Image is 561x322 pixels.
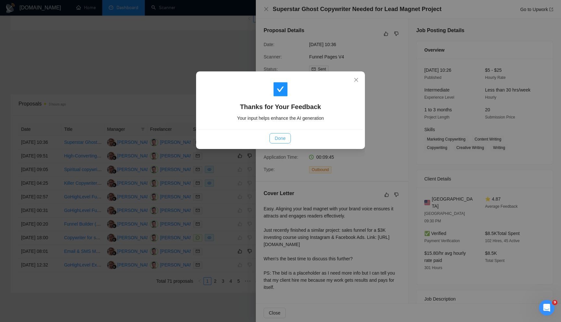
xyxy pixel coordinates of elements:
[275,135,285,142] span: Done
[539,300,555,316] iframe: Intercom live chat
[552,300,557,305] span: 9
[269,133,291,143] button: Done
[354,77,359,82] span: close
[347,71,365,89] button: Close
[206,102,355,111] h4: Thanks for Your Feedback
[237,116,324,121] span: Your input helps enhance the AI generation
[273,81,288,97] span: check-square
